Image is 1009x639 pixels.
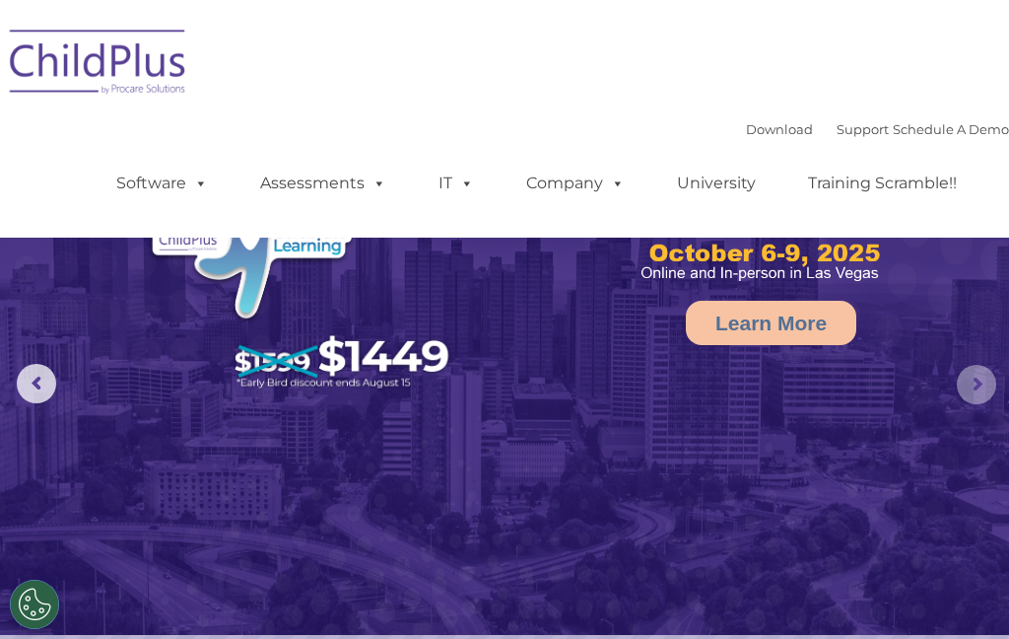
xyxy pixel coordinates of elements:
a: IT [419,164,494,203]
font: | [746,121,1009,137]
a: Software [97,164,228,203]
a: Assessments [240,164,406,203]
a: Schedule A Demo [893,121,1009,137]
a: Download [746,121,813,137]
a: Training Scramble!! [788,164,976,203]
a: Company [506,164,644,203]
button: Cookies Settings [10,580,59,629]
a: Learn More [686,301,856,345]
a: Support [837,121,889,137]
a: University [657,164,775,203]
